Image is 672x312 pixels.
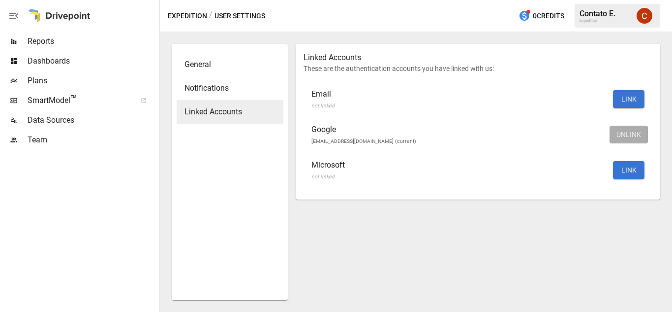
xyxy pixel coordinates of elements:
span: not linked [311,173,335,180]
span: [EMAIL_ADDRESS][DOMAIN_NAME] (current) [311,138,416,144]
span: SmartModel [28,95,130,106]
p: Linked Accounts [304,52,652,64]
div: Expedition [580,18,631,23]
div: / [209,10,213,22]
span: Data Sources [28,114,157,126]
span: Plans [28,75,157,87]
button: UNLINK [610,126,648,143]
button: Expedition [168,10,207,22]
span: 0 Credits [533,10,564,22]
span: Reports [28,35,157,47]
span: Microsoft [311,159,605,171]
button: LINK [613,161,644,179]
span: Dashboards [28,55,157,67]
span: Email [311,88,605,100]
div: Contato E. [580,9,631,18]
button: LINK [613,90,644,108]
div: General [177,53,283,76]
div: Notifications [177,76,283,100]
span: Linked Accounts [184,106,275,118]
div: Linked Accounts [177,100,283,124]
span: Team [28,134,157,146]
img: Contato Expedition [637,8,652,24]
span: ™ [70,93,77,105]
button: Contato Expedition [631,2,658,30]
span: General [184,59,275,70]
span: Notifications [184,82,275,94]
button: 0Credits [515,7,568,25]
p: These are the authentication accounts you have linked with us: [304,64,652,73]
span: not linked [311,103,335,109]
span: Google [311,124,605,136]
